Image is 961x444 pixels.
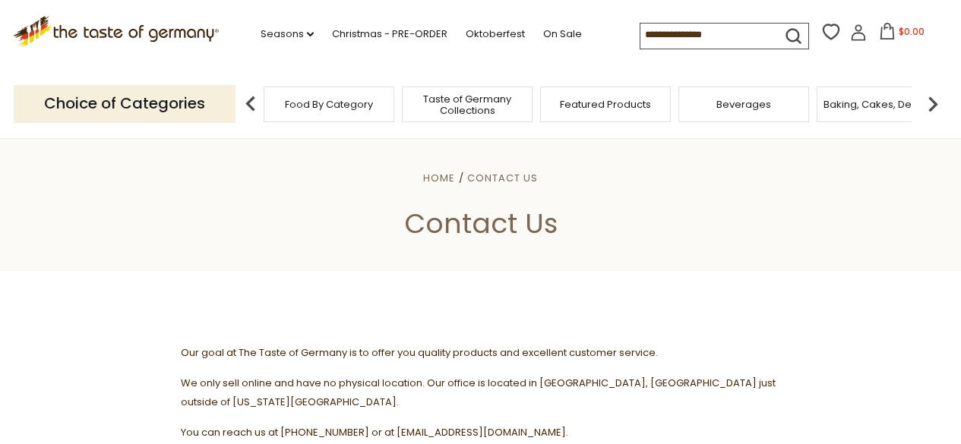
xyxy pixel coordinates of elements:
[47,206,914,241] h1: Contact Us
[181,376,776,409] span: We only sell online and have no physical location. Our office is located in [GEOGRAPHIC_DATA], [G...
[466,26,525,43] a: Oktoberfest
[236,89,266,119] img: previous arrow
[423,171,455,185] a: Home
[181,345,658,360] span: Our goal at The Taste of Germany is to offer you quality products and excellent customer service.
[543,26,582,43] a: On Sale
[332,26,447,43] a: Christmas - PRE-ORDER
[406,93,528,116] a: Taste of Germany Collections
[823,99,941,110] a: Baking, Cakes, Desserts
[181,425,568,439] span: You can reach us at [PHONE_NUMBER] or at [EMAIL_ADDRESS][DOMAIN_NAME].
[716,99,771,110] a: Beverages
[14,85,236,122] p: Choice of Categories
[918,89,948,119] img: next arrow
[285,99,373,110] a: Food By Category
[560,99,651,110] a: Featured Products
[467,171,538,185] a: Contact Us
[899,25,925,38] span: $0.00
[870,23,934,46] button: $0.00
[261,26,314,43] a: Seasons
